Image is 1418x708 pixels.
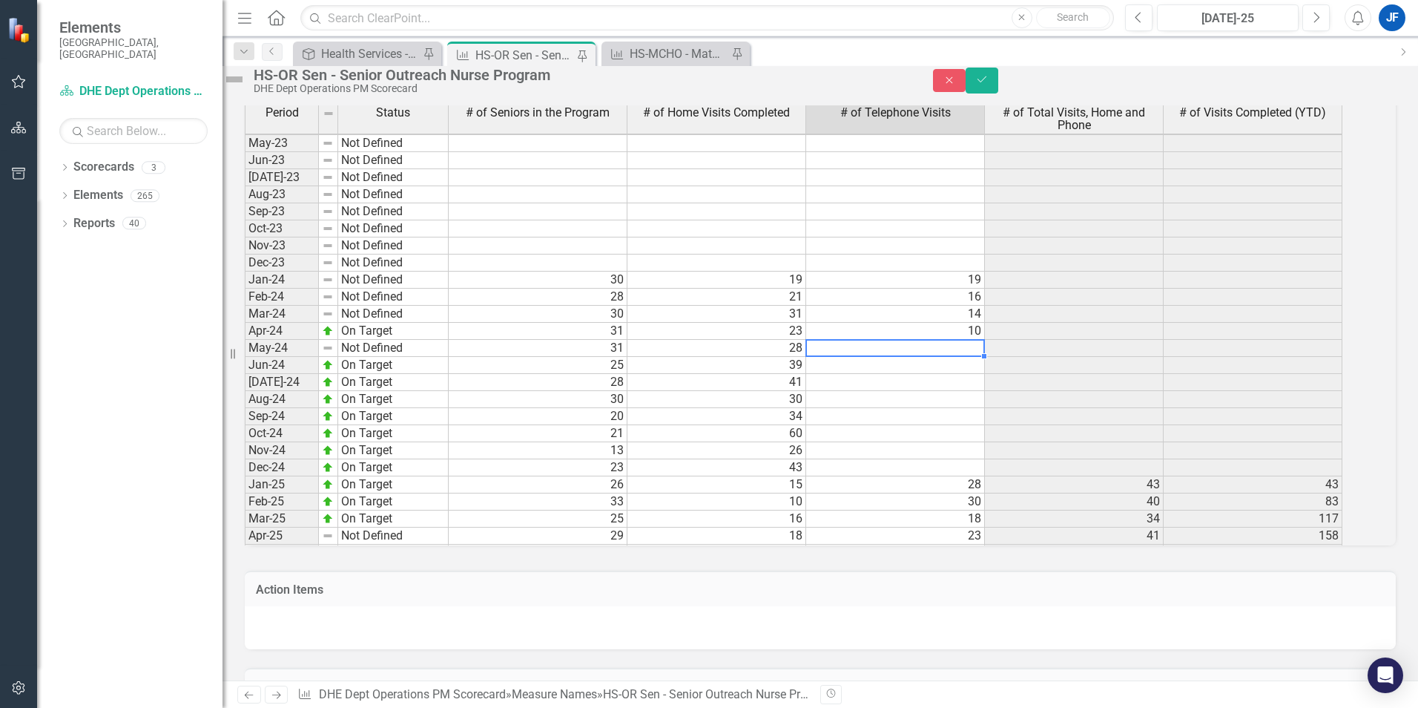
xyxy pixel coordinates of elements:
td: May-23 [245,135,319,152]
a: Health Services - Promote, educate, and improve the health and well-being of patients in need of ... [297,45,419,63]
td: Aug-24 [245,391,319,408]
td: Sep-23 [245,203,319,220]
td: 28 [449,289,627,306]
td: Nov-24 [245,442,319,459]
a: DHE Dept Operations PM Scorecard [319,687,506,701]
td: 43 [985,545,1164,562]
img: 8DAGhfEEPCf229AAAAAElFTkSuQmCC [322,223,334,235]
div: 3 [142,161,165,174]
td: 25 [449,357,627,374]
td: 40 [985,494,1164,511]
td: Oct-24 [245,425,319,442]
img: 8DAGhfEEPCf229AAAAAElFTkSuQmCC [322,171,334,183]
td: On Target [338,459,449,476]
img: zOikAAAAAElFTkSuQmCC [322,427,334,439]
td: 18 [806,511,985,528]
td: 30 [627,391,806,408]
div: HS-MCHO - Maternal Child Health Outreach Program [630,45,728,63]
td: Jun-23 [245,152,319,169]
td: 33 [449,494,627,511]
span: # of Total Visits, Home and Phone [988,106,1160,132]
td: 20 [449,408,627,425]
td: 30 [449,272,627,289]
img: zOikAAAAAElFTkSuQmCC [322,376,334,388]
td: On Target [338,408,449,425]
td: May-24 [245,340,319,357]
td: Not Defined [338,528,449,545]
td: 43 [1164,476,1342,494]
td: 30 [449,391,627,408]
a: Scorecards [73,159,134,176]
td: 117 [1164,511,1342,528]
td: 43 [627,459,806,476]
td: On Target [338,425,449,442]
td: 15 [627,476,806,494]
span: # of Home Visits Completed [643,106,790,119]
td: 83 [1164,494,1342,511]
h3: Action Items [256,583,1385,597]
img: zOikAAAAAElFTkSuQmCC [322,513,334,525]
div: » » [297,686,809,704]
img: 8DAGhfEEPCf229AAAAAElFTkSuQmCC [322,206,334,217]
td: 34 [985,511,1164,528]
td: 19 [806,545,985,562]
td: 16 [806,289,985,306]
td: Not Defined [338,306,449,323]
a: Measure Names [512,687,597,701]
td: Not Defined [338,237,449,255]
td: 19 [806,272,985,289]
td: Not Defined [338,169,449,186]
td: Not Defined [338,545,449,562]
span: Search [1057,11,1089,23]
td: 28 [806,476,985,494]
td: On Target [338,357,449,374]
td: Oct-23 [245,220,319,237]
img: 8DAGhfEEPCf229AAAAAElFTkSuQmCC [322,154,334,166]
div: HS-OR Sen - Senior Outreach Nurse Program [254,67,903,83]
td: 18 [627,528,806,545]
td: 60 [627,425,806,442]
img: 8DAGhfEEPCf229AAAAAElFTkSuQmCC [322,137,334,149]
td: 26 [449,476,627,494]
td: Sep-24 [245,408,319,425]
img: 8DAGhfEEPCf229AAAAAElFTkSuQmCC [322,240,334,252]
img: 8DAGhfEEPCf229AAAAAElFTkSuQmCC [322,257,334,269]
td: 34 [627,408,806,425]
td: On Target [338,391,449,408]
td: Aug-23 [245,186,319,203]
a: Elements [73,187,123,204]
img: 8DAGhfEEPCf229AAAAAElFTkSuQmCC [322,291,334,303]
td: [DATE]-24 [245,374,319,391]
div: HS-OR Sen - Senior Outreach Nurse Program [603,687,834,701]
td: 39 [627,357,806,374]
div: Open Intercom Messenger [1368,658,1403,693]
td: 23 [806,528,985,545]
td: 31 [627,306,806,323]
td: Dec-23 [245,255,319,272]
td: On Target [338,374,449,391]
td: Jun-24 [245,357,319,374]
td: Mar-25 [245,511,319,528]
td: Dec-24 [245,459,319,476]
a: Reports [73,215,115,232]
td: Not Defined [338,203,449,220]
img: 8DAGhfEEPCf229AAAAAElFTkSuQmCC [322,342,334,354]
td: Apr-25 [245,528,319,545]
td: Not Defined [338,272,449,289]
span: Status [376,106,410,119]
img: Not Defined [222,68,246,91]
img: zOikAAAAAElFTkSuQmCC [322,410,334,422]
img: 8DAGhfEEPCf229AAAAAElFTkSuQmCC [323,108,334,119]
img: zOikAAAAAElFTkSuQmCC [322,359,334,371]
td: [DATE]-23 [245,169,319,186]
td: 28 [449,374,627,391]
span: # of Visits Completed (YTD) [1179,106,1326,119]
td: 29 [449,528,627,545]
td: 158 [1164,528,1342,545]
span: # of Seniors in the Program [466,106,610,119]
button: JF [1379,4,1405,31]
img: zOikAAAAAElFTkSuQmCC [322,479,334,491]
input: Search ClearPoint... [300,5,1114,31]
img: 8DAGhfEEPCf229AAAAAElFTkSuQmCC [322,308,334,320]
span: # of Telephone Visits [840,106,951,119]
